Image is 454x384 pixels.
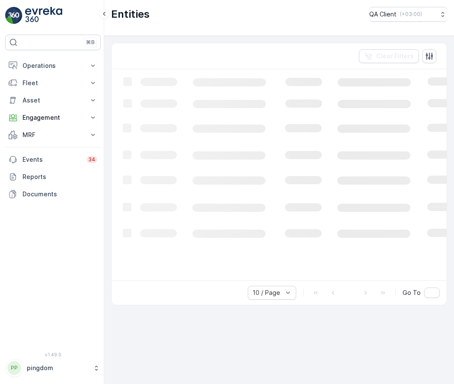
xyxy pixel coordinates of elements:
span: Go To [403,288,421,297]
p: Asset [22,96,83,105]
p: Operations [22,61,83,70]
button: Operations [5,57,101,74]
p: MRF [22,131,83,139]
p: Entities [111,7,150,21]
p: Reports [22,173,97,181]
p: ⌘B [86,39,95,46]
button: Asset [5,92,101,109]
a: Events34 [5,151,101,168]
div: PP [7,361,21,375]
p: pingdom [27,364,89,372]
p: Events [22,155,81,164]
a: Reports [5,168,101,186]
button: QA Client(+03:00) [369,7,447,22]
p: Fleet [22,79,83,87]
p: Documents [22,190,97,198]
button: Engagement [5,109,101,126]
span: v 1.49.0 [5,352,101,357]
button: PPpingdom [5,359,101,377]
button: MRF [5,126,101,144]
p: 34 [88,156,96,163]
p: Clear Filters [376,52,414,61]
img: logo [5,7,22,24]
a: Documents [5,186,101,203]
button: Fleet [5,74,101,92]
img: logo_light-DOdMpM7g.png [25,7,62,24]
p: ( +03:00 ) [400,11,422,18]
p: Engagement [22,113,83,122]
button: Clear Filters [359,49,419,63]
p: QA Client [369,10,396,19]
